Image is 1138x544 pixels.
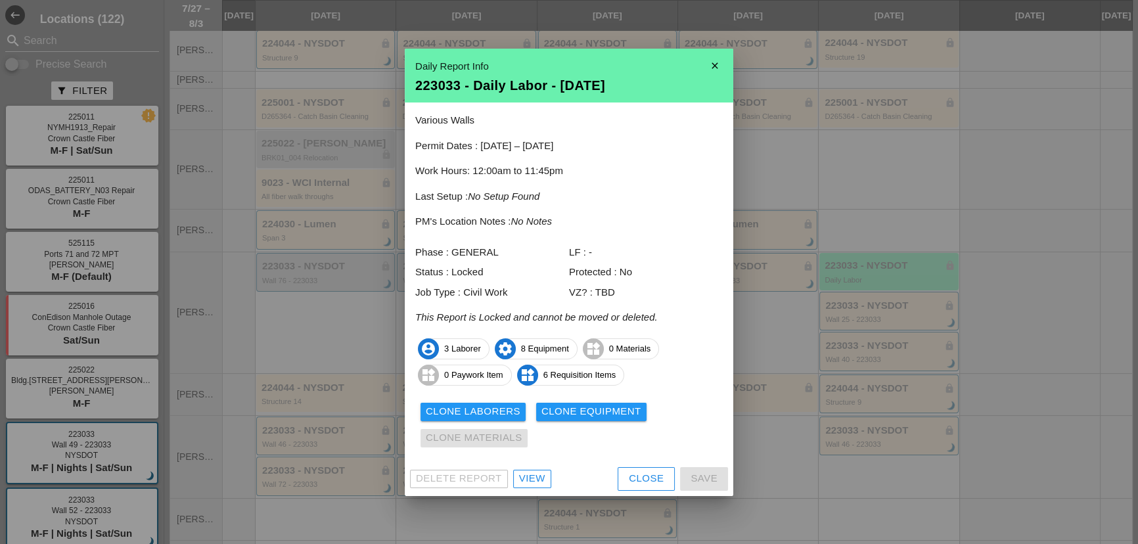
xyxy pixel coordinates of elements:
[618,467,675,491] button: Close
[418,338,439,359] i: account_circle
[415,139,723,154] p: Permit Dates : [DATE] – [DATE]
[421,403,526,421] button: Clone Laborers
[419,365,511,386] span: 0 Paywork Item
[415,79,723,92] div: 223033 - Daily Labor - [DATE]
[415,113,723,128] p: Various Walls
[569,245,723,260] div: LF : -
[415,265,569,280] div: Status : Locked
[513,470,551,488] a: View
[517,365,538,386] i: widgets
[415,245,569,260] div: Phase : GENERAL
[415,214,723,229] p: PM's Location Notes :
[415,189,723,204] p: Last Setup :
[415,285,569,300] div: Job Type : Civil Work
[569,265,723,280] div: Protected : No
[518,365,624,386] span: 6 Requisition Items
[426,404,520,419] div: Clone Laborers
[583,338,659,359] span: 0 Materials
[541,404,641,419] div: Clone Equipment
[536,403,647,421] button: Clone Equipment
[415,311,658,323] i: This Report is Locked and cannot be moved or deleted.
[569,285,723,300] div: VZ? : TBD
[519,471,545,486] div: View
[583,338,604,359] i: widgets
[419,338,489,359] span: 3 Laborer
[418,365,439,386] i: widgets
[468,191,539,202] i: No Setup Found
[511,215,552,227] i: No Notes
[702,53,728,79] i: close
[415,164,723,179] p: Work Hours: 12:00am to 11:45pm
[415,59,723,74] div: Daily Report Info
[495,338,516,359] i: settings
[629,471,664,486] div: Close
[495,338,577,359] span: 8 Equipment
